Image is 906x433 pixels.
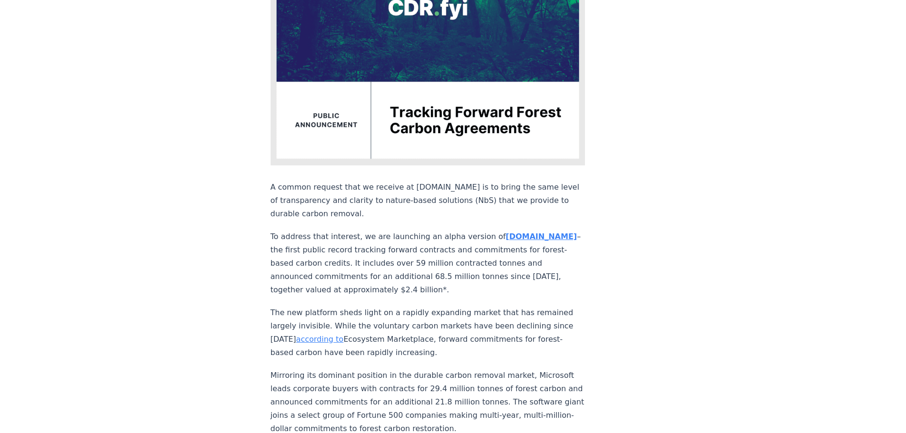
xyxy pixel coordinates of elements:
[271,306,585,359] p: The new platform sheds light on a rapidly expanding market that has remained largely invisible. W...
[506,232,577,241] a: [DOMAIN_NAME]
[271,181,585,221] p: A common request that we receive at [DOMAIN_NAME] is to bring the same level of transparency and ...
[296,335,344,344] a: according to
[271,230,585,297] p: To address that interest, we are launching an alpha version of –the first public record tracking ...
